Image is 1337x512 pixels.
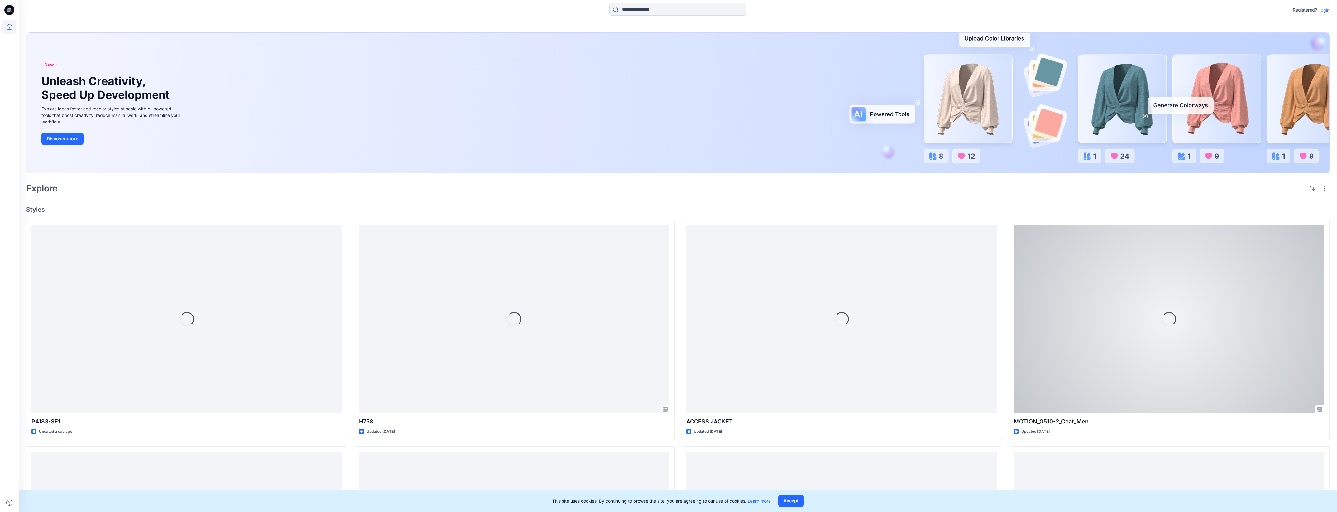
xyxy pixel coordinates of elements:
p: Updated a day ago [39,428,72,435]
h1: Unleash Creativity, Speed Up Development [41,75,172,101]
h4: Styles [26,206,1330,213]
p: Updated [DATE] [1021,428,1050,435]
button: Accept [778,495,804,507]
p: Registered? [1293,6,1317,14]
h2: Explore [26,183,58,193]
button: Discover more [41,133,84,145]
p: Updated [DATE] [694,428,722,435]
p: H758 [359,417,670,426]
div: Explore ideas faster and recolor styles at scale with AI-powered tools that boost creativity, red... [41,105,182,125]
a: Learn more [748,498,771,504]
p: ACCESS JACKET [686,417,997,426]
p: P4183-SE1 [31,417,342,426]
p: Updated [DATE] [367,428,395,435]
p: This site uses cookies. By continuing to browse the site, you are agreeing to our use of cookies. [552,498,771,504]
a: Discover more [41,133,182,145]
p: MOTION_G510-2_Coat_Men [1014,417,1325,426]
p: Login [1318,7,1330,13]
span: New [44,61,54,68]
